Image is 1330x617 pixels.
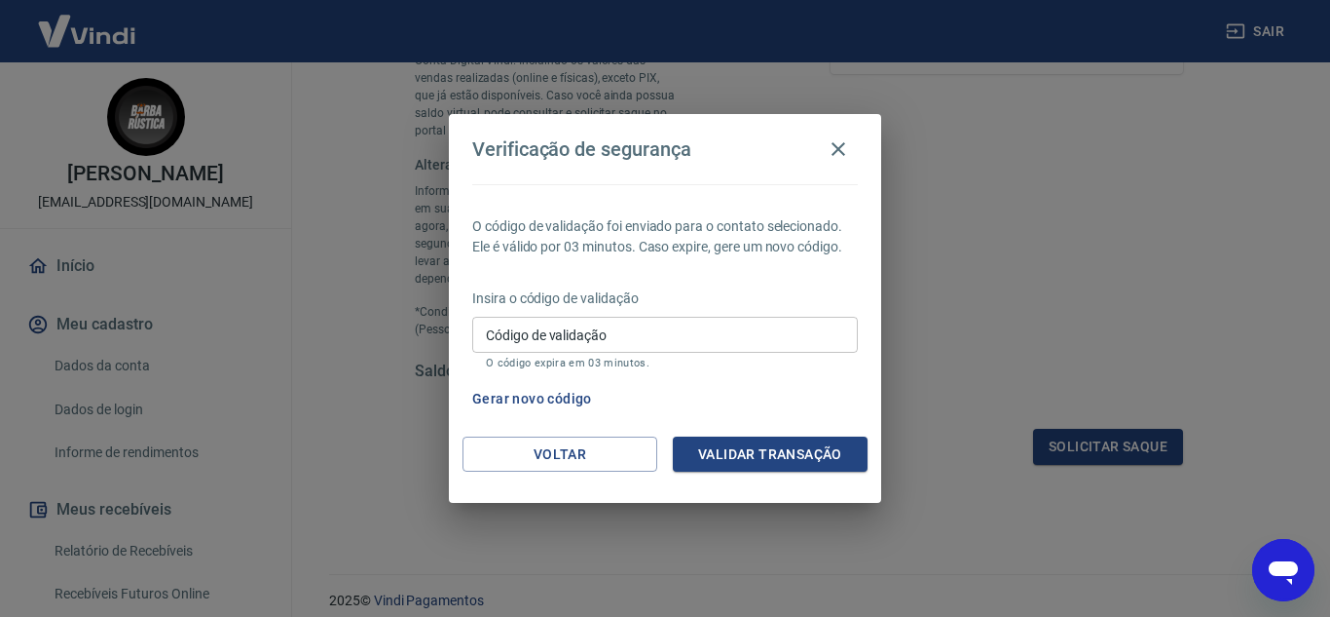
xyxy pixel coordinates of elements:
[486,357,844,369] p: O código expira em 03 minutos.
[472,216,858,257] p: O código de validação foi enviado para o contato selecionado. Ele é válido por 03 minutos. Caso e...
[462,437,657,473] button: Voltar
[1252,539,1314,601] iframe: Botão para abrir a janela de mensagens
[464,381,600,417] button: Gerar novo código
[472,137,691,161] h4: Verificação de segurança
[472,289,858,309] p: Insira o código de validação
[673,437,868,473] button: Validar transação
